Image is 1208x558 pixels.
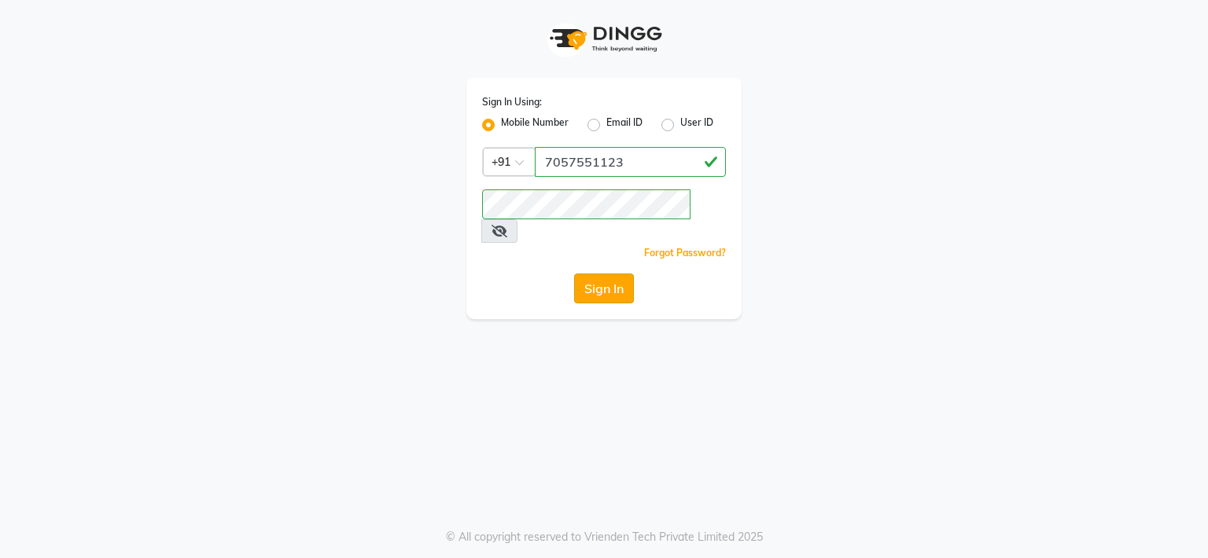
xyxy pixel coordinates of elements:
[501,116,569,134] label: Mobile Number
[680,116,713,134] label: User ID
[535,147,726,177] input: Username
[644,247,726,259] a: Forgot Password?
[541,16,667,62] img: logo1.svg
[482,95,542,109] label: Sign In Using:
[574,273,634,303] button: Sign In
[482,189,691,219] input: Username
[606,116,643,134] label: Email ID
